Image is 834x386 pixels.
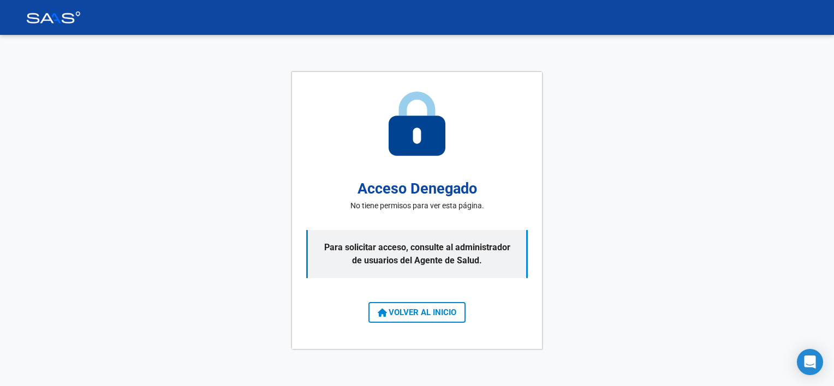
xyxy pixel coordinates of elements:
[26,11,81,23] img: Logo SAAS
[368,302,466,323] button: VOLVER AL INICIO
[389,92,445,156] img: access-denied
[358,178,477,200] h2: Acceso Denegado
[306,230,528,278] p: Para solicitar acceso, consulte al administrador de usuarios del Agente de Salud.
[378,307,456,317] span: VOLVER AL INICIO
[350,200,484,212] p: No tiene permisos para ver esta página.
[797,349,823,375] div: Open Intercom Messenger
